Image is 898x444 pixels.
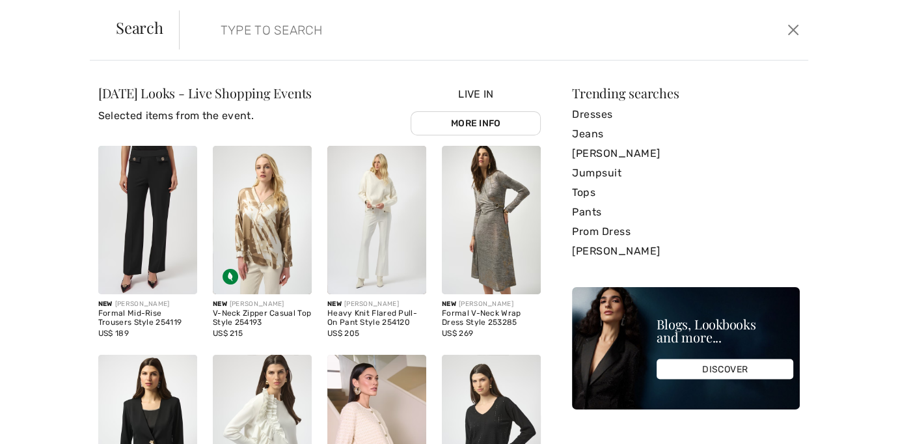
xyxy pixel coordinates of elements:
[572,242,800,261] a: [PERSON_NAME]
[411,111,541,135] a: More Info
[572,202,800,222] a: Pants
[213,329,243,338] span: US$ 215
[213,300,227,308] span: New
[572,124,800,144] a: Jeans
[98,329,129,338] span: US$ 189
[28,9,55,21] span: Help
[223,269,238,284] img: Sustainable Fabric
[442,299,541,309] div: [PERSON_NAME]
[572,105,800,124] a: Dresses
[327,299,426,309] div: [PERSON_NAME]
[116,20,163,35] span: Search
[211,10,640,49] input: TYPE TO SEARCH
[327,309,426,327] div: Heavy Knit Flared Pull-On Pant Style 254120
[657,359,793,380] div: DISCOVER
[442,300,456,308] span: New
[98,309,197,327] div: Formal Mid-Rise Trousers Style 254119
[657,318,793,344] div: Blogs, Lookbooks and more...
[98,299,197,309] div: [PERSON_NAME]
[327,329,359,338] span: US$ 205
[213,146,312,294] img: V-Neck Zipper Casual Top Style 254193. Beige/Off White
[572,222,800,242] a: Prom Dress
[98,300,113,308] span: New
[442,146,541,294] img: Formal V-Neck Wrap Dress Style 253285. Beige/multi
[442,309,541,327] div: Formal V-Neck Wrap Dress Style 253285
[98,146,197,294] img: Formal Mid-Rise Trousers Style 254119. Black
[213,309,312,327] div: V-Neck Zipper Casual Top Style 254193
[213,299,312,309] div: [PERSON_NAME]
[442,329,473,338] span: US$ 269
[572,144,800,163] a: [PERSON_NAME]
[572,87,800,100] div: Trending searches
[327,300,342,308] span: New
[572,183,800,202] a: Tops
[98,84,312,102] span: [DATE] Looks - Live Shopping Events
[98,108,312,124] p: Selected items from the event.
[327,146,426,294] img: Heavy Knit Flared Pull-On Pant Style 254120. Vanilla 30
[783,20,803,40] button: Close
[572,163,800,183] a: Jumpsuit
[411,87,541,135] div: Live In
[572,287,800,409] img: Blogs, Lookbooks and more...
